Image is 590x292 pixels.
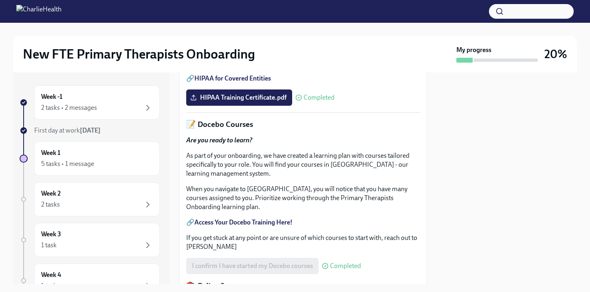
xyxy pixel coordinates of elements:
p: 📚 Relias Courses [186,281,420,291]
strong: My progress [456,46,491,54]
h6: Week 1 [41,148,60,157]
p: When you navigate to [GEOGRAPHIC_DATA], you will notice that you have many courses assigned to yo... [186,185,420,211]
div: 5 tasks • 1 message [41,159,94,168]
h3: 20% [544,47,567,61]
a: Access Your Docebo Training Here! [194,218,293,226]
a: First day at work[DATE] [20,126,160,135]
a: Week -12 tasks • 2 messages [20,85,160,120]
a: Week 22 tasks [20,182,160,216]
div: 2 tasks [41,200,60,209]
strong: [DATE] [80,126,101,134]
label: HIPAA Training Certificate.pdf [186,89,292,106]
span: First day at work [34,126,101,134]
h6: Week 2 [41,189,61,198]
span: Completed [330,263,361,269]
a: Week 31 task [20,223,160,257]
a: Week 15 tasks • 1 message [20,142,160,176]
p: 🔗 [186,218,420,227]
div: 2 tasks • 2 messages [41,103,97,112]
div: 1 task [41,281,57,290]
p: 🔗 [186,74,420,83]
span: HIPAA Training Certificate.pdf [192,94,286,102]
strong: Are you ready to learn? [186,136,252,144]
p: If you get stuck at any point or are unsure of which courses to start with, reach out to [PERSON_... [186,233,420,251]
h2: New FTE Primary Therapists Onboarding [23,46,255,62]
div: 1 task [41,241,57,250]
h6: Week -1 [41,92,62,101]
span: Completed [304,94,335,101]
a: HIPAA for Covered Entities [194,74,271,82]
p: As part of your onboarding, we have created a learning plan with courses tailored specifically to... [186,151,420,178]
h6: Week 3 [41,230,61,239]
img: CharlieHealth [16,5,62,18]
p: 📝 Docebo Courses [186,119,420,130]
h6: Week 4 [41,270,61,279]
